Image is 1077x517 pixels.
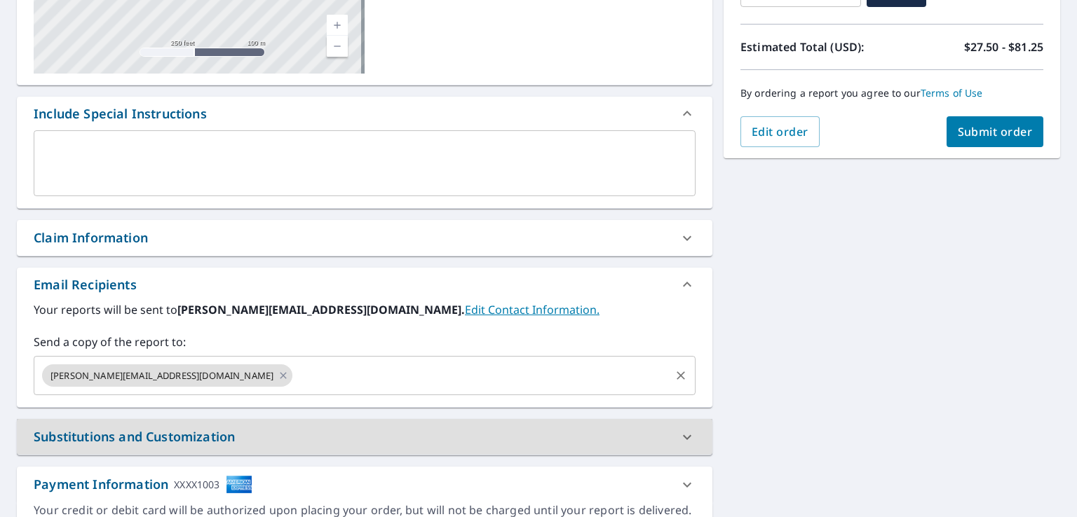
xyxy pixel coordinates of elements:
div: Claim Information [17,220,712,256]
label: Send a copy of the report to: [34,333,696,350]
div: Email Recipients [34,275,137,294]
a: Current Level 17, Zoom In [327,15,348,36]
div: Email Recipients [17,268,712,301]
p: $27.50 - $81.25 [964,39,1043,55]
span: Edit order [752,124,808,139]
a: Terms of Use [921,86,983,99]
span: [PERSON_NAME][EMAIL_ADDRESS][DOMAIN_NAME] [42,369,282,382]
div: [PERSON_NAME][EMAIL_ADDRESS][DOMAIN_NAME] [42,364,292,387]
b: [PERSON_NAME][EMAIL_ADDRESS][DOMAIN_NAME]. [177,302,465,317]
div: Payment Information [34,475,252,494]
div: Include Special Instructions [34,104,207,123]
label: Your reports will be sent to [34,301,696,318]
div: Claim Information [34,228,148,247]
div: Include Special Instructions [17,97,712,130]
div: Substitutions and Customization [34,427,235,446]
a: EditContactInfo [465,302,600,317]
p: Estimated Total (USD): [740,39,892,55]
div: XXXX1003 [174,475,219,494]
img: cardImage [226,475,252,494]
div: Payment InformationXXXX1003cardImage [17,467,712,502]
div: Substitutions and Customization [17,419,712,455]
p: By ordering a report you agree to our [740,87,1043,99]
span: Submit order [958,124,1033,139]
button: Submit order [947,116,1044,147]
button: Clear [671,366,691,385]
button: Edit order [740,116,820,147]
a: Current Level 17, Zoom Out [327,36,348,57]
